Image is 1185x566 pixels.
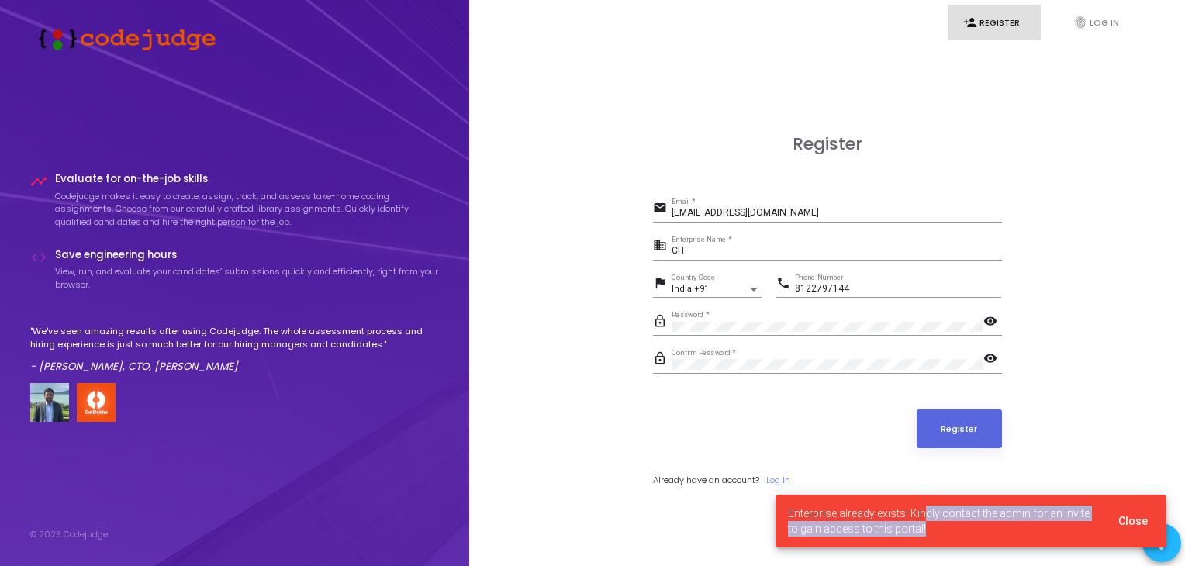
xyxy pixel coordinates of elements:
input: Enterprise Name [672,246,1002,257]
h4: Evaluate for on-the-job skills [55,173,440,185]
mat-icon: visibility [983,313,1002,332]
div: © 2025 Codejudge [30,528,108,541]
a: Log In [766,474,790,487]
mat-icon: flag [653,275,672,294]
input: Email [672,208,1002,219]
button: Register [917,409,1002,448]
img: user image [30,383,69,422]
h4: Save engineering hours [55,249,440,261]
span: Enterprise already exists! Kindly contact the admin for an invite to gain access to this portal! [788,506,1100,537]
input: Phone Number [795,284,1001,295]
i: code [30,249,47,266]
em: - [PERSON_NAME], CTO, [PERSON_NAME] [30,359,238,374]
a: fingerprintLog In [1058,5,1151,41]
a: person_addRegister [948,5,1041,41]
p: Codejudge makes it easy to create, assign, track, and assess take-home coding assignments. Choose... [55,190,440,229]
span: India +91 [672,284,709,294]
mat-icon: business [653,237,672,256]
mat-icon: lock_outline [653,350,672,369]
button: Close [1106,507,1160,535]
p: "We've seen amazing results after using Codejudge. The whole assessment process and hiring experi... [30,325,440,350]
mat-icon: phone [776,275,795,294]
p: View, run, and evaluate your candidates’ submissions quickly and efficiently, right from your bro... [55,265,440,291]
span: Already have an account? [653,474,759,486]
mat-icon: visibility [983,350,1002,369]
i: timeline [30,173,47,190]
span: Close [1118,515,1148,527]
mat-icon: email [653,200,672,219]
i: person_add [963,16,977,29]
i: fingerprint [1073,16,1087,29]
h3: Register [653,134,1002,154]
mat-icon: lock_outline [653,313,672,332]
img: company-logo [77,383,116,422]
